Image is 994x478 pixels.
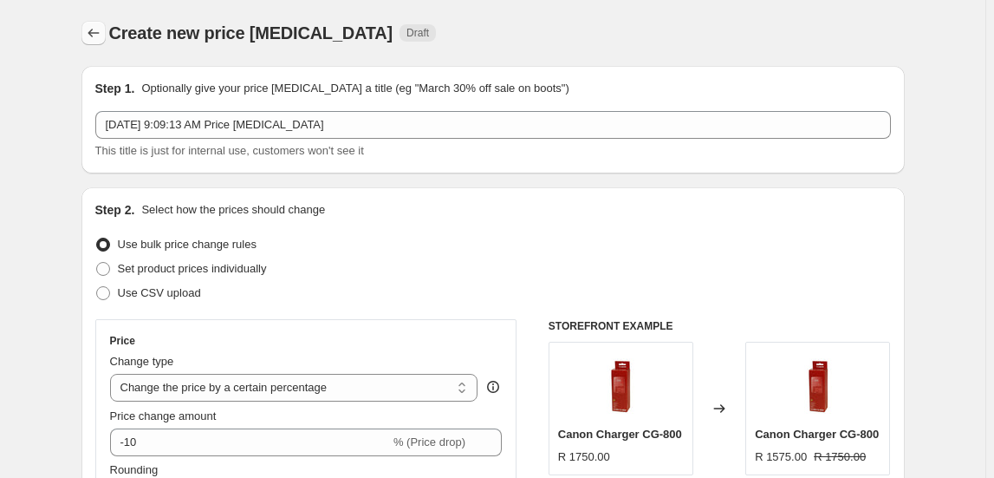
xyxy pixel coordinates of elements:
p: Optionally give your price [MEDICAL_DATA] a title (eg "March 30% off sale on boots") [141,80,568,97]
input: -15 [110,429,390,456]
h6: STOREFRONT EXAMPLE [549,319,891,333]
span: This title is just for internal use, customers won't see it [95,144,364,157]
span: Use CSV upload [118,286,201,299]
p: Select how the prices should change [141,201,325,219]
span: Change type [110,355,174,368]
span: Canon Charger CG-800 [558,428,682,441]
span: Price change amount [110,409,217,422]
span: Create new price [MEDICAL_DATA] [109,23,393,43]
span: Rounding [110,463,159,476]
img: canon-charger-cg-800-cameratek_583_80x.jpg [586,351,655,421]
h3: Price [110,334,135,348]
span: Set product prices individually [118,262,267,275]
span: % (Price drop) [393,435,465,449]
img: canon-charger-cg-800-cameratek_583_80x.jpg [783,351,853,421]
span: Draft [406,26,429,40]
div: help [484,378,502,396]
div: R 1750.00 [558,449,610,466]
h2: Step 1. [95,80,135,97]
strike: R 1750.00 [814,449,866,466]
input: 30% off holiday sale [95,111,891,139]
h2: Step 2. [95,201,135,219]
div: R 1575.00 [755,449,807,466]
span: Use bulk price change rules [118,238,257,251]
button: Price change jobs [81,21,106,45]
span: Canon Charger CG-800 [755,428,879,441]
